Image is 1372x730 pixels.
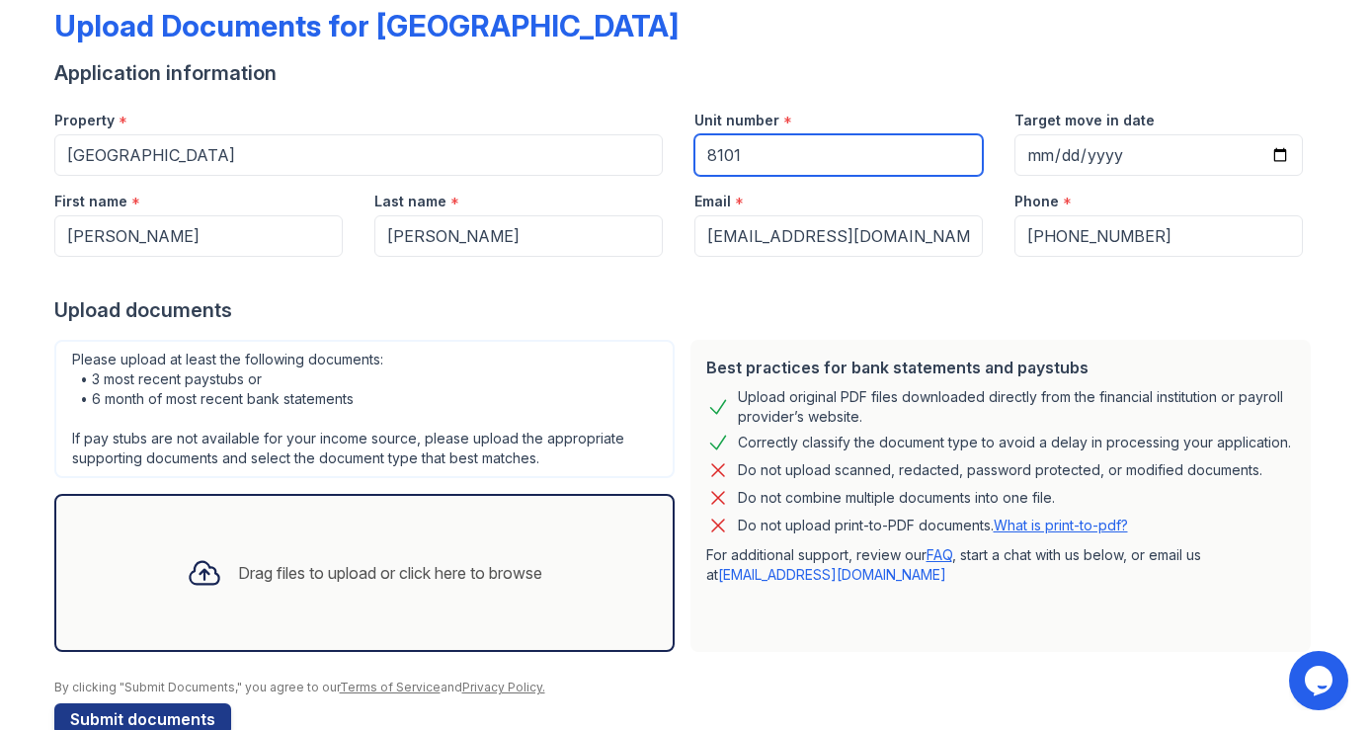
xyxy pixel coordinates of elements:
[706,356,1295,379] div: Best practices for bank statements and paystubs
[54,192,127,211] label: First name
[738,516,1128,535] p: Do not upload print-to-PDF documents.
[706,545,1295,585] p: For additional support, review our , start a chat with us below, or email us at
[694,192,731,211] label: Email
[54,8,679,43] div: Upload Documents for [GEOGRAPHIC_DATA]
[54,680,1319,695] div: By clicking "Submit Documents," you agree to our and
[462,680,545,694] a: Privacy Policy.
[1014,111,1155,130] label: Target move in date
[54,111,115,130] label: Property
[54,59,1319,87] div: Application information
[238,561,542,585] div: Drag files to upload or click here to browse
[927,546,952,563] a: FAQ
[738,387,1295,427] div: Upload original PDF files downloaded directly from the financial institution or payroll provider’...
[738,458,1262,482] div: Do not upload scanned, redacted, password protected, or modified documents.
[738,431,1291,454] div: Correctly classify the document type to avoid a delay in processing your application.
[54,340,675,478] div: Please upload at least the following documents: • 3 most recent paystubs or • 6 month of most rec...
[54,296,1319,324] div: Upload documents
[718,566,946,583] a: [EMAIL_ADDRESS][DOMAIN_NAME]
[1289,651,1352,710] iframe: chat widget
[374,192,446,211] label: Last name
[994,517,1128,533] a: What is print-to-pdf?
[694,111,779,130] label: Unit number
[1014,192,1059,211] label: Phone
[340,680,441,694] a: Terms of Service
[738,486,1055,510] div: Do not combine multiple documents into one file.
